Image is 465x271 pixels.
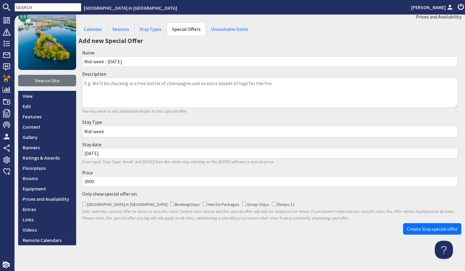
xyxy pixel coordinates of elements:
a: Prices and Availability [18,194,76,204]
a: [PERSON_NAME] [411,4,454,11]
a: Unavailable Dates [206,23,253,35]
img: staytech_i_w-64f4e8e9ee0a9c174fd5317b4b171b261742d2d393467e5bdba4413f4f884c10.svg [2,261,10,269]
input: 525.75 [82,176,458,187]
a: [GEOGRAPHIC_DATA] in [GEOGRAPHIC_DATA] [84,5,177,11]
a: Edit [18,101,76,111]
a: Floorplans [18,163,76,173]
label: Stay Type [82,119,102,125]
a: Ratings & Awards [18,153,76,163]
a: Seasons [107,23,134,35]
a: View [18,91,76,101]
span: Create Stay special offer [407,226,457,232]
label: Name [82,50,95,56]
input: E.g. Romantic Valentines 2015 Break at Thatchers Lodge [82,56,458,67]
a: Equipment [18,183,76,194]
label: Stay date [82,141,102,147]
a: Gallery [18,132,76,142]
a: Extras [18,204,76,214]
a: Features [18,111,76,122]
a: Prices and Availability [416,13,461,20]
p: Only want this special offer to show on specific sites? Select sites above and the special offer ... [82,208,458,221]
input: SEARCH [15,3,81,12]
input: Stay Date [82,148,458,158]
button: Create Stay special offer [403,223,461,235]
a: View on Site [18,75,76,86]
a: Rooms [18,173,76,183]
a: Special Offers [167,23,206,35]
a: The Island in Oxfordshire's icon9.9 [18,12,76,70]
a: Remote Calendars [18,235,76,245]
a: Stay Types [134,23,167,35]
label: Sleeps 12 [277,201,295,208]
label: [GEOGRAPHIC_DATA] in [GEOGRAPHIC_DATA] [87,201,167,208]
a: Videos [18,225,76,235]
label: Price [82,170,93,176]
a: Links [18,214,76,225]
img: The Island in Oxfordshire's icon [18,12,76,70]
p: If we input 'Stay Type: Week' and [DATE] then the week stay starting on the [DATE] will have a sp... [82,159,458,165]
label: Only show special offer on: [82,191,137,197]
a: Calendar [79,23,107,35]
label: BookingStays [175,201,200,208]
a: Banners [18,142,76,153]
a: Content [18,122,76,132]
h3: Add new Special Offer [79,35,461,46]
iframe: Toggle Customer Support [435,241,453,259]
label: Group Stays [247,201,269,208]
span: 9.9 [20,13,26,20]
p: You may wish to add additional details to this special offer [82,108,458,115]
label: Hen Do Packages [208,201,239,208]
label: Description [82,71,106,77]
